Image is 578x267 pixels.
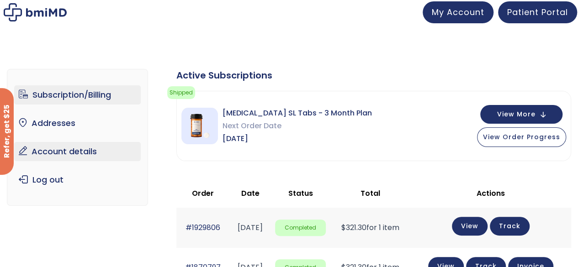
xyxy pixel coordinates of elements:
a: Account details [14,142,141,161]
img: Sermorelin SL Tabs - 3 Month Plan [181,108,218,144]
span: View Order Progress [483,132,560,141]
a: View [452,217,488,236]
span: $ [341,222,346,233]
a: Track [490,217,530,236]
span: View More [497,111,536,117]
time: [DATE] [238,222,263,233]
span: Next Order Date [223,120,372,132]
a: Subscription/Billing [14,85,141,105]
span: 321.30 [341,222,366,233]
button: View Order Progress [477,127,566,147]
span: My Account [432,6,484,18]
td: for 1 item [330,208,411,247]
nav: Account pages [7,69,148,206]
button: View More [480,105,562,124]
div: Active Subscriptions [176,69,571,82]
a: Patient Portal [498,1,577,23]
span: [DATE] [223,132,372,145]
a: Addresses [14,114,141,133]
span: [MEDICAL_DATA] SL Tabs - 3 Month Plan [223,107,372,120]
span: Order [192,188,214,199]
span: Total [361,188,380,199]
span: Status [288,188,313,199]
span: Actions [477,188,505,199]
a: #1929806 [186,222,220,233]
span: Completed [275,220,325,236]
img: My account [4,3,67,21]
span: Patient Portal [507,6,568,18]
span: Shipped [167,86,195,99]
a: My Account [423,1,493,23]
a: Log out [14,170,141,189]
span: Date [241,188,260,199]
